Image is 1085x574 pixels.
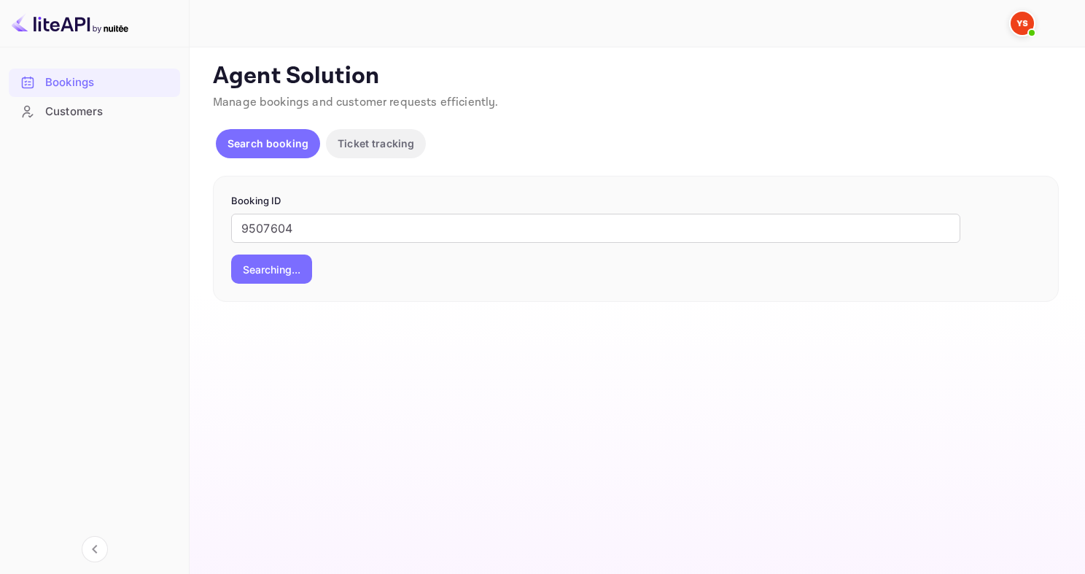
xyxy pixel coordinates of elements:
div: Customers [45,104,173,120]
div: Bookings [9,69,180,97]
p: Ticket tracking [338,136,414,151]
div: Customers [9,98,180,126]
a: Customers [9,98,180,125]
a: Bookings [9,69,180,96]
span: Manage bookings and customer requests efficiently. [213,95,499,110]
img: Yandex Support [1011,12,1034,35]
img: LiteAPI logo [12,12,128,35]
p: Search booking [227,136,308,151]
button: Collapse navigation [82,536,108,562]
input: Enter Booking ID (e.g., 63782194) [231,214,960,243]
div: Bookings [45,74,173,91]
p: Booking ID [231,194,1041,209]
button: Searching... [231,255,312,284]
p: Agent Solution [213,62,1059,91]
